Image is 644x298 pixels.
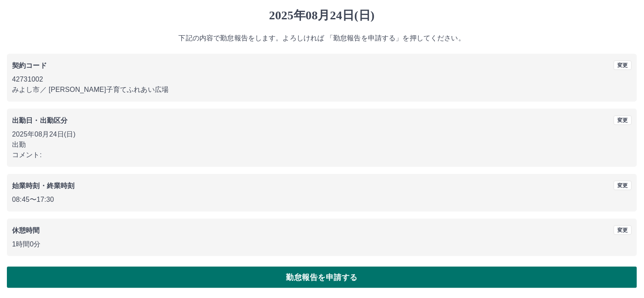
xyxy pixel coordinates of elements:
[7,267,637,288] button: 勤怠報告を申請する
[12,150,632,160] p: コメント:
[12,74,632,85] p: 42731002
[614,116,632,125] button: 変更
[12,239,632,249] p: 1時間0分
[7,33,637,43] p: 下記の内容で勤怠報告をします。よろしければ 「勤怠報告を申請する」を押してください。
[12,140,632,150] p: 出勤
[12,85,632,95] p: みよし市 ／ [PERSON_NAME]子育てふれあい広場
[12,227,40,234] b: 休憩時間
[614,61,632,70] button: 変更
[12,129,632,140] p: 2025年08月24日(日)
[12,62,47,69] b: 契約コード
[614,225,632,235] button: 変更
[7,8,637,23] h1: 2025年08月24日(日)
[12,117,67,124] b: 出勤日・出勤区分
[614,181,632,190] button: 変更
[12,195,632,205] p: 08:45 〜 17:30
[12,182,74,189] b: 始業時刻・終業時刻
